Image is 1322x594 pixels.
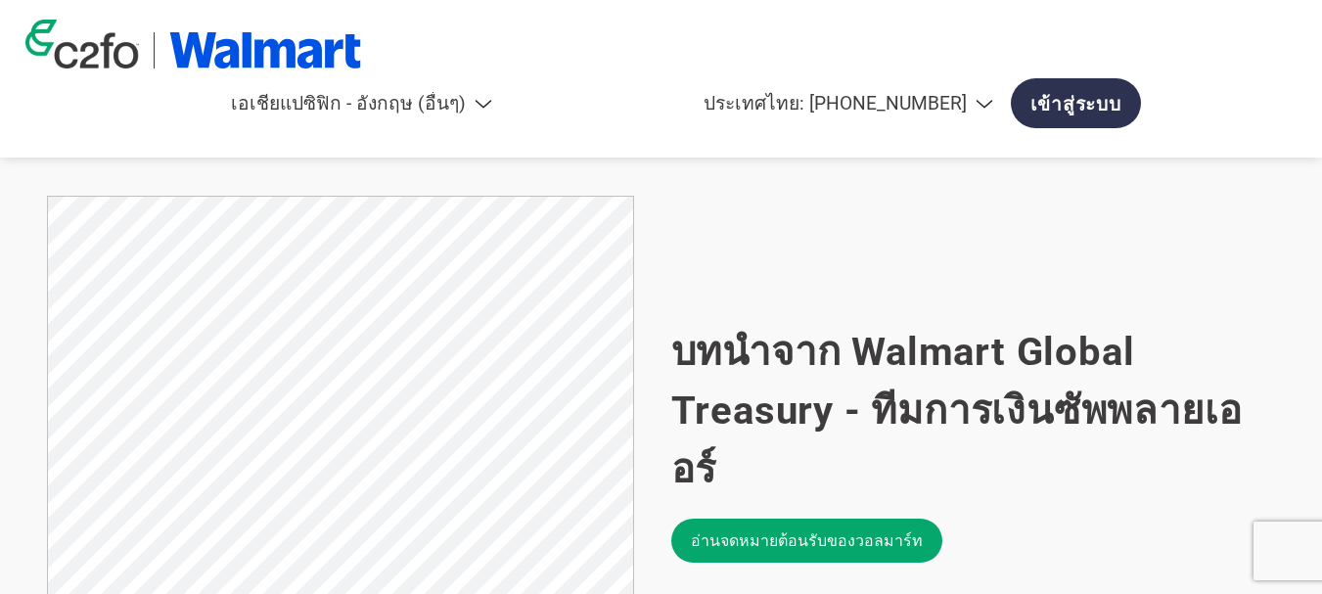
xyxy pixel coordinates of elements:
[1011,78,1141,128] a: เข้าสู่ระบบ
[25,20,139,69] img: โลโก้ c2fo
[169,32,362,69] img: วอลมาร์ท
[1030,93,1121,115] font: เข้าสู่ระบบ
[671,519,942,563] a: อ่านจดหมายต้อนรับของวอลมาร์ท
[691,531,923,550] font: อ่านจดหมายต้อนรับของวอลมาร์ท
[671,329,1244,492] font: บทนำจาก Walmart Global Treasury - ทีมการเงินซัพพลายเออร์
